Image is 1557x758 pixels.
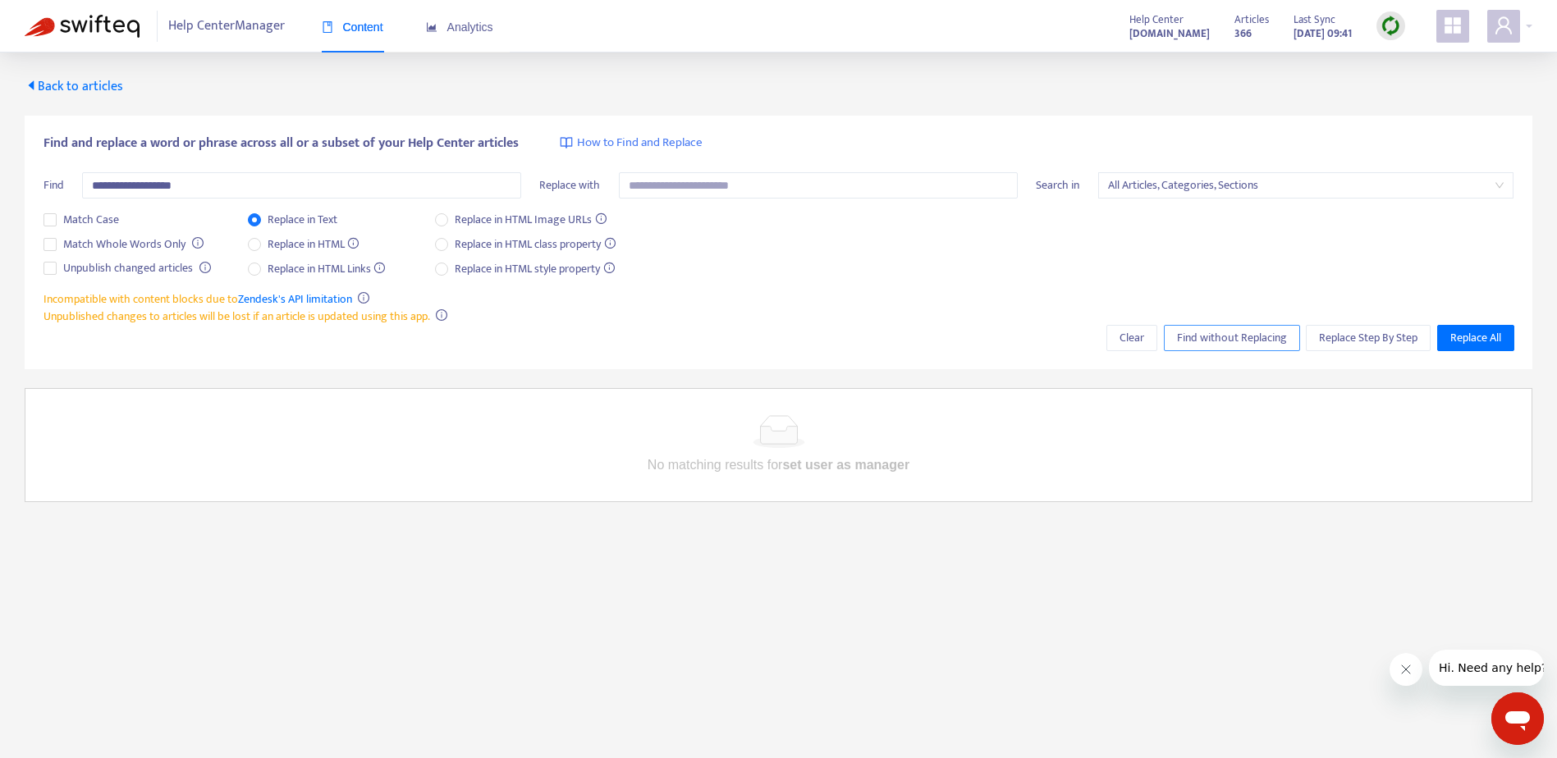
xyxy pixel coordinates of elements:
span: area-chart [426,21,437,33]
span: Unpublished changes to articles will be lost if an article is updated using this app. [44,307,430,326]
span: Unpublish changed articles [57,259,199,277]
strong: 366 [1234,25,1252,43]
span: Find [44,176,64,194]
span: book [322,21,333,33]
span: Replace All [1450,329,1501,347]
span: Replace in HTML style property [448,260,621,278]
span: Help Center Manager [168,11,285,42]
span: Hi. Need any help? [10,11,118,25]
span: appstore [1443,16,1463,35]
span: Analytics [426,21,493,34]
span: Match Whole Words Only [57,235,192,253]
span: Help Center [1129,11,1184,29]
span: Content [322,21,383,34]
span: Replace in HTML class property [448,235,622,253]
a: [DOMAIN_NAME] [1129,24,1210,43]
span: Find and replace a word or phrase across all or a subset of your Help Center articles [44,134,519,153]
iframe: Close message [1390,653,1422,686]
span: info-circle [199,262,211,273]
span: Last Sync [1294,11,1335,29]
span: Match Case [57,211,126,229]
span: Replace in HTML [261,235,366,253]
button: Find without Replacing [1164,325,1300,351]
strong: [DATE] 09:41 [1294,25,1352,43]
iframe: Message from company [1429,650,1544,686]
img: image-link [560,136,573,149]
span: caret-left [25,79,38,92]
button: Replace Step By Step [1306,325,1431,351]
span: info-circle [436,309,447,321]
span: info-circle [358,292,369,304]
span: All Articles, Categories, Sections [1108,173,1504,198]
span: Clear [1120,329,1144,347]
span: Find without Replacing [1177,329,1287,347]
span: Articles [1234,11,1269,29]
strong: [DOMAIN_NAME] [1129,25,1210,43]
iframe: Button to launch messaging window [1491,692,1544,745]
span: Replace in HTML Image URLs [448,211,613,229]
span: user [1494,16,1513,35]
img: sync.dc5367851b00ba804db3.png [1381,16,1401,36]
a: Zendesk's API limitation [238,290,352,308]
span: Incompatible with content blocks due to [44,290,352,308]
span: info-circle [192,237,204,249]
a: How to Find and Replace [560,134,703,153]
span: Replace in Text [261,211,344,229]
span: Replace with [539,176,600,194]
span: Replace in HTML Links [261,260,392,278]
span: Back to articles [25,75,123,98]
button: Clear [1106,325,1157,351]
p: No matching results for [32,454,1525,475]
span: How to Find and Replace [577,134,703,153]
img: Swifteq [25,15,140,38]
span: Replace Step By Step [1319,329,1417,347]
span: Search in [1036,176,1079,194]
button: Replace All [1437,325,1514,351]
b: set user as manager [782,458,909,472]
